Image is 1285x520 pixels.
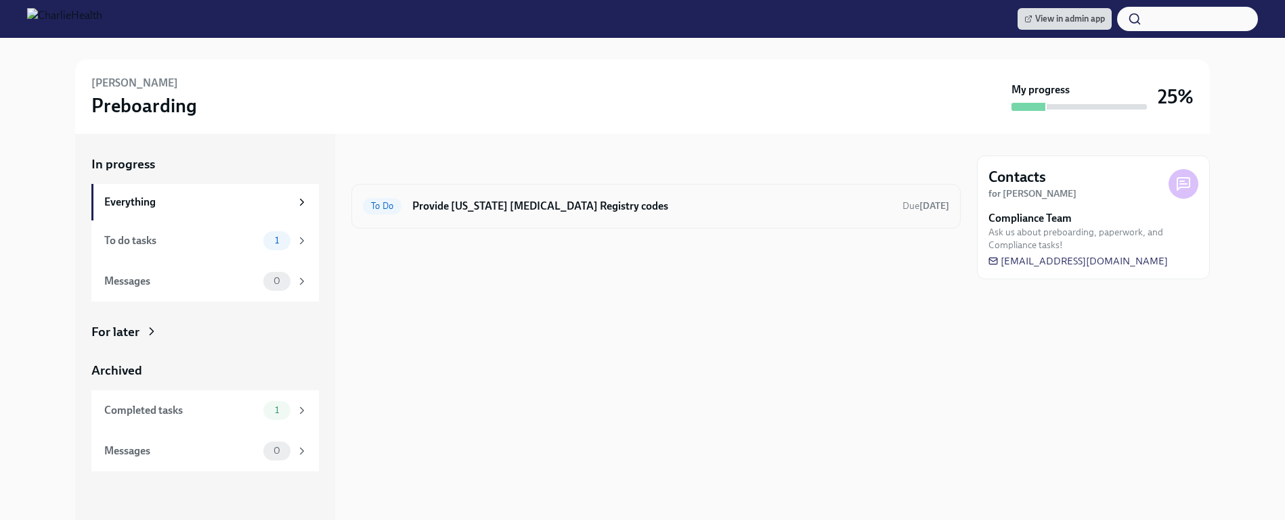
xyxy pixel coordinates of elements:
div: In progress [351,156,415,173]
h3: 25% [1158,85,1194,109]
a: Messages0 [91,431,319,471]
strong: for [PERSON_NAME] [988,188,1076,199]
h3: Preboarding [91,93,197,118]
a: In progress [91,156,319,173]
strong: Compliance Team [988,211,1072,226]
strong: My progress [1011,82,1070,97]
span: 0 [265,276,288,286]
h6: Provide [US_STATE] [MEDICAL_DATA] Registry codes [412,199,892,214]
span: To Do [363,201,401,211]
div: Completed tasks [104,403,258,418]
span: Ask us about preboarding, paperwork, and Compliance tasks! [988,226,1198,252]
img: CharlieHealth [27,8,102,30]
span: Due [902,200,949,212]
span: 1 [267,405,287,415]
a: Archived [91,362,319,379]
a: Completed tasks1 [91,390,319,431]
h4: Contacts [988,167,1046,187]
span: View in admin app [1024,12,1105,26]
div: For later [91,323,139,341]
a: To DoProvide [US_STATE] [MEDICAL_DATA] Registry codesDue[DATE] [363,195,949,217]
div: Messages [104,274,258,289]
strong: [DATE] [919,200,949,212]
a: [EMAIL_ADDRESS][DOMAIN_NAME] [988,254,1168,268]
h6: [PERSON_NAME] [91,76,178,91]
div: To do tasks [104,233,258,248]
a: Everything [91,184,319,220]
a: For later [91,323,319,341]
div: Messages [104,444,258,458]
a: Messages0 [91,261,319,302]
span: August 16th, 2025 09:00 [902,199,949,212]
a: View in admin app [1018,8,1112,30]
div: Everything [104,195,290,210]
span: 0 [265,446,288,456]
a: To do tasks1 [91,220,319,261]
span: 1 [267,235,287,245]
